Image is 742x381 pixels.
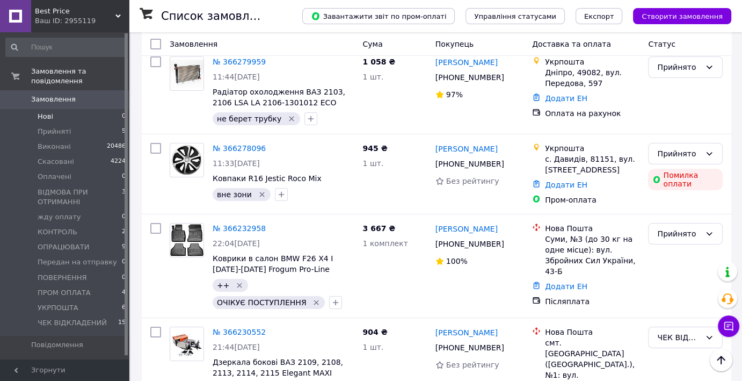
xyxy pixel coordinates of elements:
span: Повідомлення [31,340,83,350]
span: жду оплату [38,212,81,222]
a: Ковпаки R16 Jestic Roco Mix [213,174,322,183]
div: Помилка оплати [648,169,723,190]
span: Завантажити звіт по пром-оплаті [311,11,446,21]
h1: Список замовлень [161,10,270,23]
a: Фото товару [170,56,204,91]
button: Чат з покупцем [718,315,739,337]
span: Замовлення [170,40,217,48]
span: Оплачені [38,172,71,182]
div: Укрпошта [545,143,639,154]
span: 5 [122,127,126,136]
span: 3 [122,188,126,207]
input: Пошук [5,38,127,57]
span: Передан на отправку [38,257,117,267]
span: Експорт [584,12,614,20]
span: 904 ₴ [362,328,387,336]
span: 1 шт. [362,343,383,351]
a: № 366230552 [213,328,266,336]
div: Дніпро, 49082, вул. Передова, 597 [545,67,639,89]
svg: Видалити мітку [312,298,321,307]
a: [PERSON_NAME] [435,224,498,234]
span: ++ [217,281,229,290]
span: 100% [446,257,468,265]
span: 0 [122,257,126,267]
span: 1 шт. [362,159,383,168]
div: с. Давидів, 81151, вул. [STREET_ADDRESS] [545,154,639,175]
a: Додати ЕН [545,181,587,189]
span: Скасовані [38,157,74,167]
span: КОНТРОЛЬ [38,227,77,237]
span: 0 [122,212,126,222]
a: Радіатор охолодження ВАЗ 2103, 2106 LSA LA 2106-1301012 ECO біла упаковка [213,88,345,118]
span: Управління статусами [474,12,556,20]
a: Створити замовлення [622,11,731,20]
div: Нова Пошта [545,223,639,234]
span: УКРПОШТА [38,303,78,313]
a: № 366279959 [213,57,266,66]
span: 2 [122,227,126,237]
button: Наверх [710,349,732,371]
span: 4224 [111,157,126,167]
div: Післяплата [545,296,639,307]
span: 20486 [107,142,126,152]
span: Без рейтингу [446,361,499,369]
a: [PERSON_NAME] [435,327,498,338]
span: 11:33[DATE] [213,159,260,168]
span: ВІДМОВА ПРИ ОТРИМАННІ [38,188,122,207]
span: ОЧІКУЄ ПОСТУПЛЕННЯ [217,298,307,307]
span: 4 [122,288,126,298]
span: 11:44[DATE] [213,73,260,81]
button: Створити замовлення [633,8,731,24]
span: 9 [122,242,126,252]
div: Оплата на рахунок [545,108,639,119]
div: Ваш ID: 2955119 [35,16,129,26]
span: Замовлення [31,95,76,104]
button: Експорт [576,8,623,24]
span: Best Price [35,6,115,16]
span: Без рейтингу [446,177,499,185]
span: 1 комплект [362,239,408,248]
a: Фото товару [170,223,204,257]
div: Нова Пошта [545,327,639,337]
img: Фото товару [170,60,203,88]
span: 0 [122,112,126,121]
span: Замовлення та повідомлення [31,67,129,86]
a: [PERSON_NAME] [435,143,498,154]
svg: Видалити мітку [287,114,296,123]
span: ПРОМ ОПЛАТА [38,288,91,298]
span: ОПРАЦЮВАТИ [38,242,89,252]
span: 6 [122,303,126,313]
img: Фото товару [170,224,203,256]
div: Суми, №3 (до 30 кг на одне місце): вул. Збройних Сил України, 43-Б [545,234,639,277]
div: Прийнято [657,61,701,73]
span: Статус [648,40,675,48]
a: Фото товару [170,143,204,177]
span: вне зони [217,190,252,199]
span: 1 058 ₴ [362,57,395,66]
span: Створити замовлення [642,12,723,20]
span: 15 [118,318,126,328]
div: Прийнято [657,228,701,240]
span: ЧЕК ВІДКЛАДЕНИЙ [38,318,107,328]
span: 1 шт. [362,73,383,81]
div: Укрпошта [545,56,639,67]
span: Нові [38,112,53,121]
span: [PHONE_NUMBER] [435,240,504,248]
span: 21:44[DATE] [213,343,260,351]
a: № 366278096 [213,144,266,153]
img: Фото товару [170,145,203,176]
span: Доставка та оплата [532,40,611,48]
span: 0 [122,273,126,283]
div: Пром-оплата [545,195,639,205]
span: 0 [122,172,126,182]
img: Фото товару [170,327,203,361]
a: № 366232958 [213,224,266,233]
span: Виконані [38,142,71,152]
div: ЧЕК ВІДКЛАДЕНИЙ [657,332,701,343]
a: [PERSON_NAME] [435,57,498,68]
span: [PHONE_NUMBER] [435,160,504,168]
a: Коврики в салон BMW F26 X4 I [DATE]-[DATE] Frogum Pro-Line 3D408425 [213,254,333,284]
span: 97% [446,90,463,99]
